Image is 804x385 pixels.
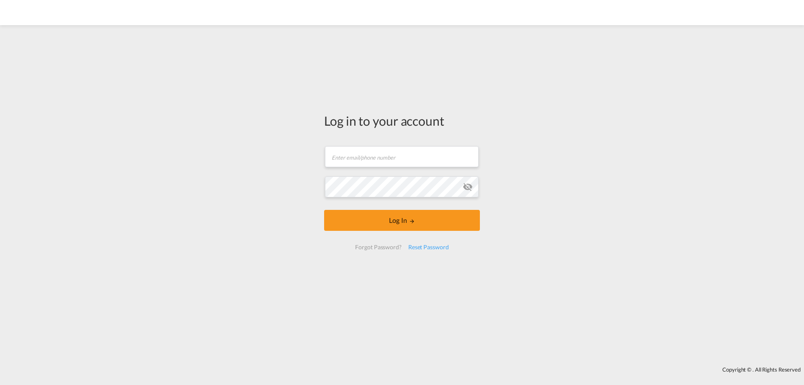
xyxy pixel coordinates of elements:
div: Log in to your account [324,112,480,129]
input: Enter email/phone number [325,146,479,167]
md-icon: icon-eye-off [463,182,473,192]
button: LOGIN [324,210,480,231]
div: Forgot Password? [352,240,405,255]
div: Reset Password [405,240,452,255]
